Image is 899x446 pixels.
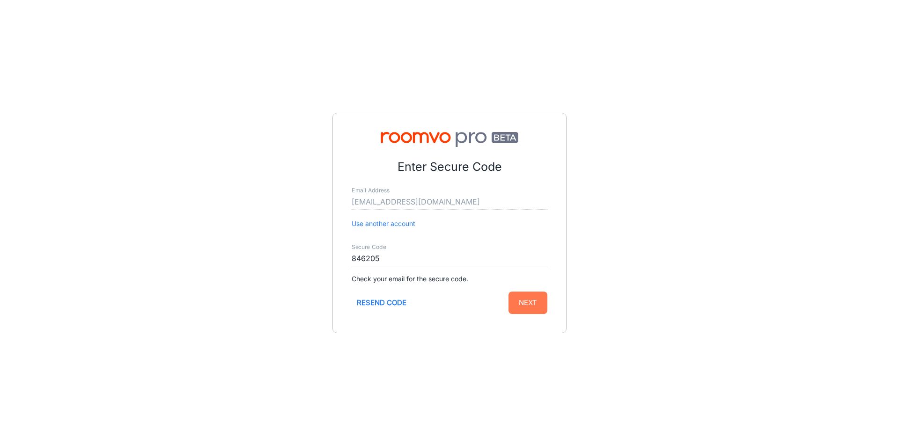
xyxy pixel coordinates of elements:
[352,195,547,210] input: myname@example.com
[352,187,390,195] label: Email Address
[352,158,547,176] p: Enter Secure Code
[352,251,547,266] input: Enter secure code
[352,274,547,284] p: Check your email for the secure code.
[352,243,386,251] label: Secure Code
[352,132,547,147] img: Roomvo PRO Beta
[352,219,415,229] button: Use another account
[508,292,547,314] button: Next
[352,292,412,314] button: Resend code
